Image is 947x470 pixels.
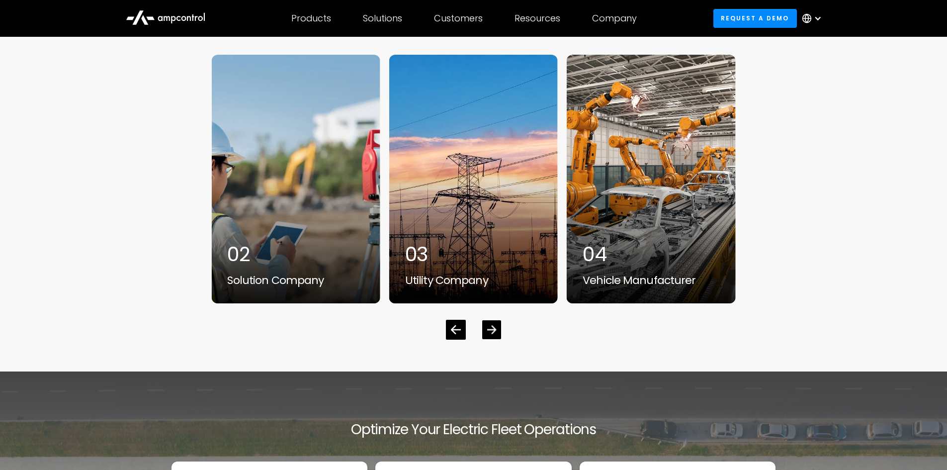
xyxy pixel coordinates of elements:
div: Solution Company [227,274,364,287]
a: Smart charging for utilities 03Utility Company [389,54,558,304]
div: Previous slide [446,320,466,340]
div: Company [592,13,637,24]
div: Resources [515,13,560,24]
a: Factory for vehicle manufacturer04Vehicle Manufacturer [566,54,736,304]
a: Request a demo [713,9,797,27]
div: Products [291,13,331,24]
div: Next slide [482,320,501,339]
div: 2 / 5 [211,54,380,304]
div: Customers [434,13,483,24]
div: 4 / 5 [566,54,736,304]
div: Utility Company [405,274,542,287]
div: Solutions [363,13,402,24]
div: 03 [405,242,542,266]
a: two people analyzing construction for an EV infrastructure02Solution Company [211,54,380,304]
div: Vehicle Manufacturer [583,274,719,287]
div: 02 [227,242,364,266]
div: 3 / 5 [389,54,558,304]
h2: Optimize Your Electric Fleet Operations [172,421,776,438]
div: 04 [583,242,719,266]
